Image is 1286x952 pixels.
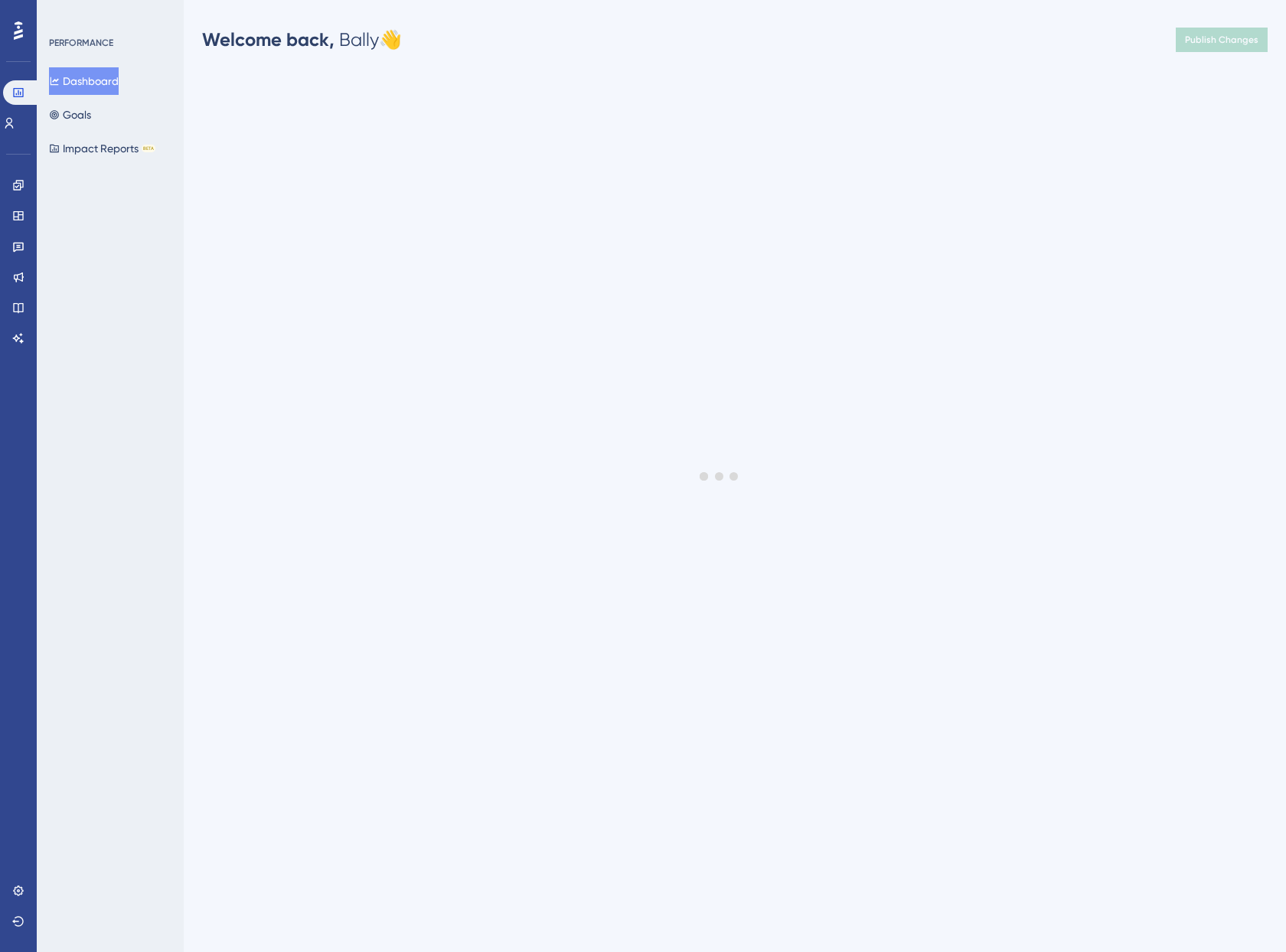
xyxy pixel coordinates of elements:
[49,67,119,95] button: Dashboard
[49,101,91,129] button: Goals
[49,37,113,49] div: PERFORMANCE
[202,28,402,52] div: Bally 👋
[49,135,155,162] button: Impact ReportsBETA
[1185,34,1258,46] span: Publish Changes
[1176,28,1268,52] button: Publish Changes
[142,145,155,152] div: BETA
[202,28,335,51] span: Welcome back,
